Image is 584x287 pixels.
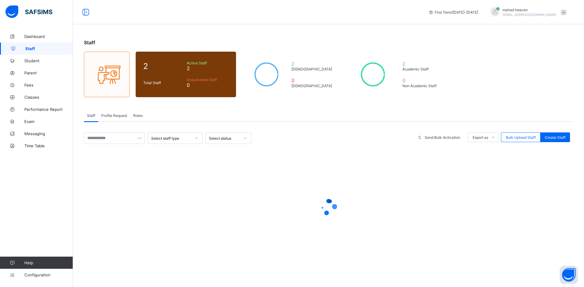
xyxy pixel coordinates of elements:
[291,61,335,67] span: 2
[24,95,73,100] span: Classes
[87,113,95,118] span: Staff
[24,119,73,124] span: Exam
[545,135,565,140] span: Create Staff
[425,135,460,140] span: Send Bulk Activation
[402,67,441,71] span: Academic Staff
[24,260,73,265] span: Help
[187,77,228,82] span: Deactivated Staff
[24,107,73,112] span: Performance Report
[5,5,52,18] img: safsims
[24,83,73,87] span: Fees
[101,113,127,118] span: Profile Request
[24,58,73,63] span: Student
[429,10,478,15] span: session/term information
[84,39,95,46] span: Staff
[402,61,441,67] span: 2
[187,82,228,88] span: 0
[24,70,73,75] span: Parent
[133,113,143,118] span: Roles
[24,272,73,277] span: Configuration
[142,79,185,87] div: Total Staff
[24,143,73,148] span: Time Table
[24,131,73,136] span: Messaging
[560,266,578,284] button: Open asap
[143,61,184,71] span: 2
[484,7,569,17] div: mahadheaven
[502,8,556,12] span: mahad heaven
[187,65,228,71] span: 2
[291,84,335,88] span: [DEMOGRAPHIC_DATA]
[291,67,335,71] span: [DEMOGRAPHIC_DATA]
[502,13,556,16] span: [EMAIL_ADDRESS][DOMAIN_NAME]
[24,34,73,39] span: Dashboard
[402,84,441,88] span: Non Academic Staff
[151,136,191,141] div: Select staff type
[291,77,335,84] span: 0
[402,77,441,84] span: 0
[187,61,228,65] span: Active Staff
[506,135,536,140] span: Bulk Upload Staff
[473,135,488,140] span: Export as
[25,46,73,51] span: Staff
[209,136,240,141] div: Select status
